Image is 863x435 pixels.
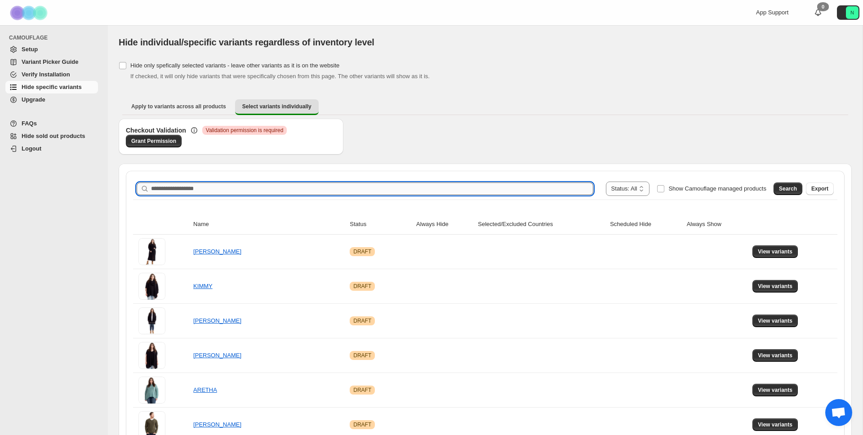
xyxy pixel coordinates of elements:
button: View variants [752,280,798,293]
span: Apply to variants across all products [131,103,226,110]
a: [PERSON_NAME] [193,317,241,324]
span: DRAFT [353,421,371,428]
span: View variants [758,386,792,394]
th: Always Show [684,214,750,235]
span: Grant Permission [131,138,176,145]
span: DRAFT [353,317,371,324]
a: Logout [5,142,98,155]
button: Avatar with initials N [837,5,859,20]
button: View variants [752,349,798,362]
text: N [850,10,854,15]
span: DRAFT [353,248,371,255]
button: Export [806,182,834,195]
span: Avatar with initials N [846,6,859,19]
span: View variants [758,248,792,255]
a: Verify Installation [5,68,98,81]
a: Variant Picker Guide [5,56,98,68]
button: View variants [752,245,798,258]
a: Upgrade [5,93,98,106]
span: DRAFT [353,386,371,394]
span: Verify Installation [22,71,70,78]
th: Always Hide [414,214,475,235]
a: [PERSON_NAME] [193,421,241,428]
div: 0 [817,2,829,11]
span: View variants [758,421,792,428]
span: Hide specific variants [22,84,82,90]
span: Hide sold out products [22,133,85,139]
th: Scheduled Hide [607,214,684,235]
span: App Support [756,9,788,16]
span: Hide individual/specific variants regardless of inventory level [119,37,374,47]
span: If checked, it will only hide variants that were specifically chosen from this page. The other va... [130,73,430,80]
span: View variants [758,317,792,324]
th: Selected/Excluded Countries [475,214,607,235]
span: Hide only spefically selected variants - leave other variants as it is on the website [130,62,339,69]
h3: Checkout Validation [126,126,186,135]
button: Apply to variants across all products [124,99,233,114]
span: FAQs [22,120,37,127]
span: Select variants individually [242,103,311,110]
span: CAMOUFLAGE [9,34,102,41]
img: Camouflage [7,0,52,25]
a: FAQs [5,117,98,130]
a: [PERSON_NAME] [193,248,241,255]
a: Grant Permission [126,135,182,147]
button: View variants [752,315,798,327]
span: DRAFT [353,283,371,290]
a: KIMMY [193,283,213,289]
span: Search [779,185,797,192]
span: Export [811,185,828,192]
a: Hide sold out products [5,130,98,142]
span: Validation permission is required [206,127,284,134]
th: Status [347,214,414,235]
a: [PERSON_NAME] [193,352,241,359]
button: View variants [752,418,798,431]
span: View variants [758,352,792,359]
a: ARETHA [193,386,217,393]
span: Variant Picker Guide [22,58,78,65]
span: Setup [22,46,38,53]
a: Setup [5,43,98,56]
a: Hide specific variants [5,81,98,93]
span: Show Camouflage managed products [668,185,766,192]
span: Upgrade [22,96,45,103]
a: 0 [814,8,823,17]
button: Select variants individually [235,99,319,115]
button: View variants [752,384,798,396]
span: DRAFT [353,352,371,359]
span: View variants [758,283,792,290]
div: Open chat [825,399,852,426]
button: Search [774,182,802,195]
span: Logout [22,145,41,152]
th: Name [191,214,347,235]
